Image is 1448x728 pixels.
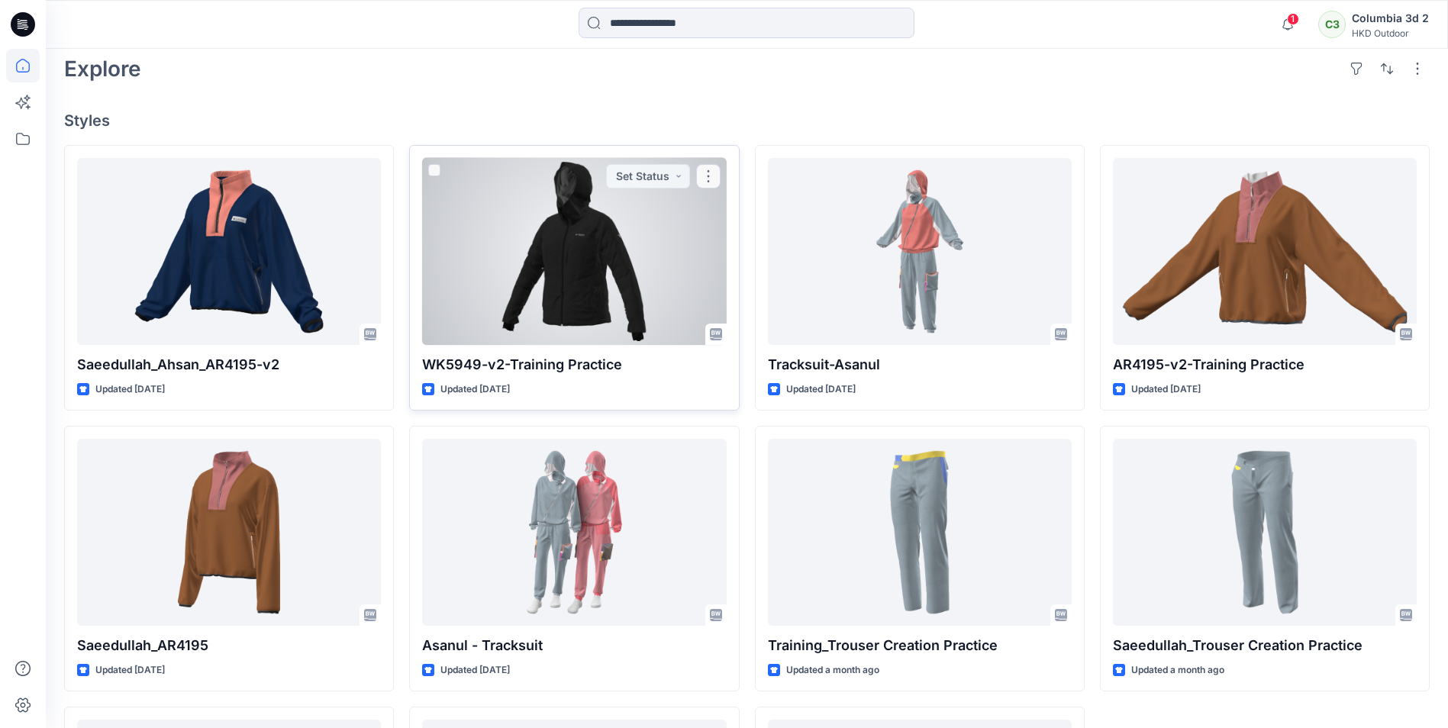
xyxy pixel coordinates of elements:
[77,354,381,375] p: Saeedullah_Ahsan_AR4195-v2
[786,662,879,678] p: Updated a month ago
[422,354,726,375] p: WK5949-v2-Training Practice
[440,382,510,398] p: Updated [DATE]
[422,158,726,345] a: WK5949-v2-Training Practice
[1287,13,1299,25] span: 1
[77,158,381,345] a: Saeedullah_Ahsan_AR4195-v2
[77,439,381,626] a: Saeedullah_AR4195
[95,382,165,398] p: Updated [DATE]
[64,56,141,81] h2: Explore
[768,439,1072,626] a: Training_Trouser Creation Practice
[1352,9,1429,27] div: Columbia 3d 2
[1131,662,1224,678] p: Updated a month ago
[768,158,1072,345] a: Tracksuit-Asanul
[1318,11,1346,38] div: C3
[1113,158,1417,345] a: AR4195-v2-Training Practice
[768,354,1072,375] p: Tracksuit-Asanul
[1131,382,1201,398] p: Updated [DATE]
[1113,439,1417,626] a: Saeedullah_Trouser Creation Practice
[77,635,381,656] p: Saeedullah_AR4195
[786,382,856,398] p: Updated [DATE]
[768,635,1072,656] p: Training_Trouser Creation Practice
[422,635,726,656] p: Asanul - Tracksuit
[440,662,510,678] p: Updated [DATE]
[95,662,165,678] p: Updated [DATE]
[64,111,1430,130] h4: Styles
[422,439,726,626] a: Asanul - Tracksuit
[1113,354,1417,375] p: AR4195-v2-Training Practice
[1113,635,1417,656] p: Saeedullah_Trouser Creation Practice
[1352,27,1429,39] div: HKD Outdoor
